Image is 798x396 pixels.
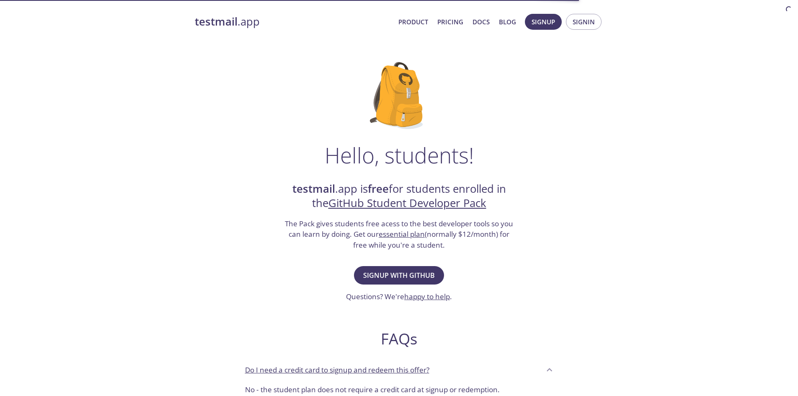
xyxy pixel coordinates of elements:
p: Do I need a credit card to signup and redeem this offer? [245,365,429,375]
a: Blog [499,16,516,27]
h2: .app is for students enrolled in the [284,182,514,211]
p: No - the student plan does not require a credit card at signup or redemption. [245,384,553,395]
a: GitHub Student Developer Pack [328,196,486,210]
span: Signup with GitHub [363,269,435,281]
div: Do I need a credit card to signup and redeem this offer? [238,358,560,381]
a: essential plan [379,229,425,239]
img: github-student-backpack.png [370,62,428,129]
a: testmail.app [195,15,392,29]
a: Pricing [437,16,463,27]
button: Signup [525,14,562,30]
h3: The Pack gives students free acess to the best developer tools so you can learn by doing. Get our... [284,218,514,251]
span: Signin [573,16,595,27]
span: Signup [532,16,555,27]
h2: FAQs [238,329,560,348]
strong: free [368,181,389,196]
button: Signup with GitHub [354,266,444,285]
strong: testmail [195,14,238,29]
h3: Questions? We're . [346,291,452,302]
h1: Hello, students! [325,142,474,168]
a: Product [398,16,428,27]
button: Signin [566,14,602,30]
a: Docs [473,16,490,27]
strong: testmail [292,181,335,196]
a: happy to help [404,292,450,301]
